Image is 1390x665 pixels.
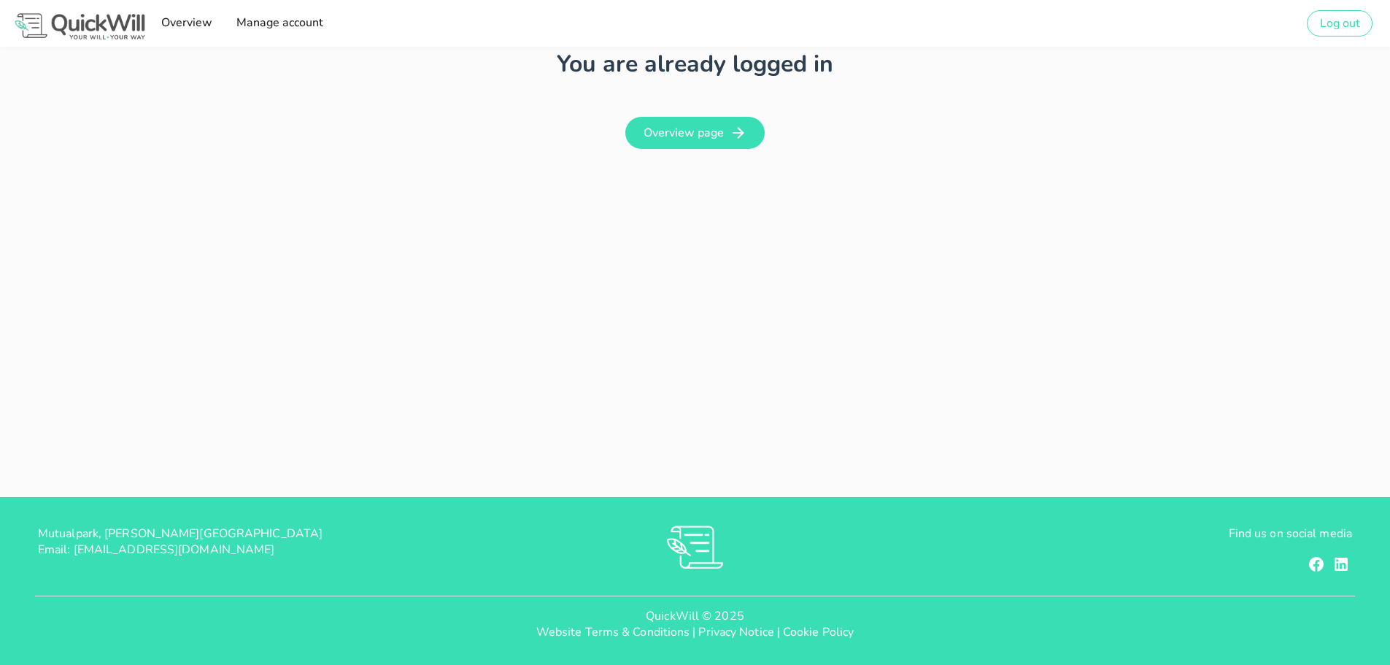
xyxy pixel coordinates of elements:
[625,117,765,149] a: Overview page
[914,526,1352,542] p: Find us on social media
[236,15,323,31] span: Manage account
[155,9,216,38] a: Overview
[38,542,275,558] span: Email: [EMAIL_ADDRESS][DOMAIN_NAME]
[667,526,723,569] img: RVs0sauIwKhMoGR03FLGkjXSOVwkZRnQsltkF0QxpTsornXsmh1o7vbL94pqF3d8sZvAAAAAElFTkSuQmCC
[38,526,323,542] span: Mutualpark, [PERSON_NAME][GEOGRAPHIC_DATA]
[12,10,148,42] img: Logo
[12,608,1378,624] p: QuickWill © 2025
[1319,15,1360,31] span: Log out
[231,9,328,38] a: Manage account
[698,624,773,640] a: Privacy Notice
[1307,10,1372,36] button: Log out
[783,624,854,640] a: Cookie Policy
[160,15,212,31] span: Overview
[692,624,695,640] span: |
[643,125,724,141] span: Overview page
[536,624,690,640] a: Website Terms & Conditions
[777,624,780,640] span: |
